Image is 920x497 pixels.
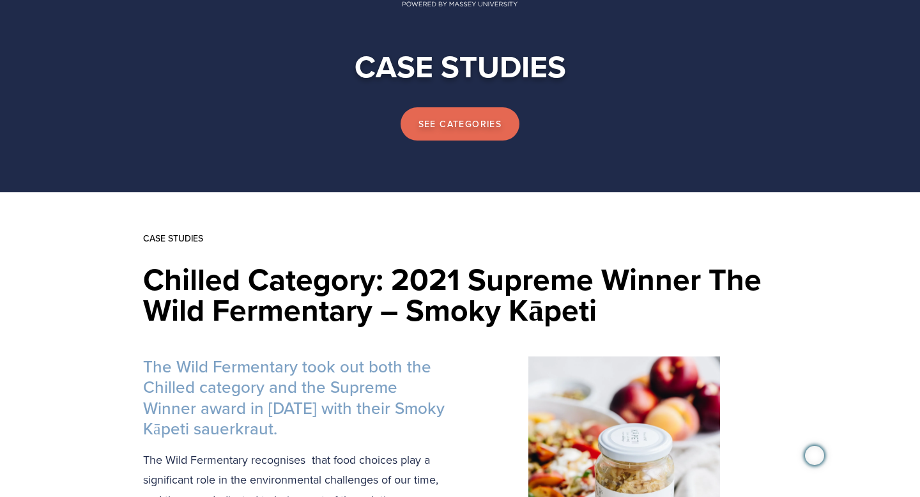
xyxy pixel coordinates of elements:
[401,107,520,141] a: See categories
[143,356,777,440] h3: The Wild Fermentary took out both the Chilled category and the Supreme Winner award in [DATE] wit...
[143,264,777,325] h1: Chilled Category: 2021 Supreme Winner The Wild Fermentary – Smoky Kāpeti
[143,232,203,245] a: Case Studies
[72,47,848,86] h1: CASE STUDIES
